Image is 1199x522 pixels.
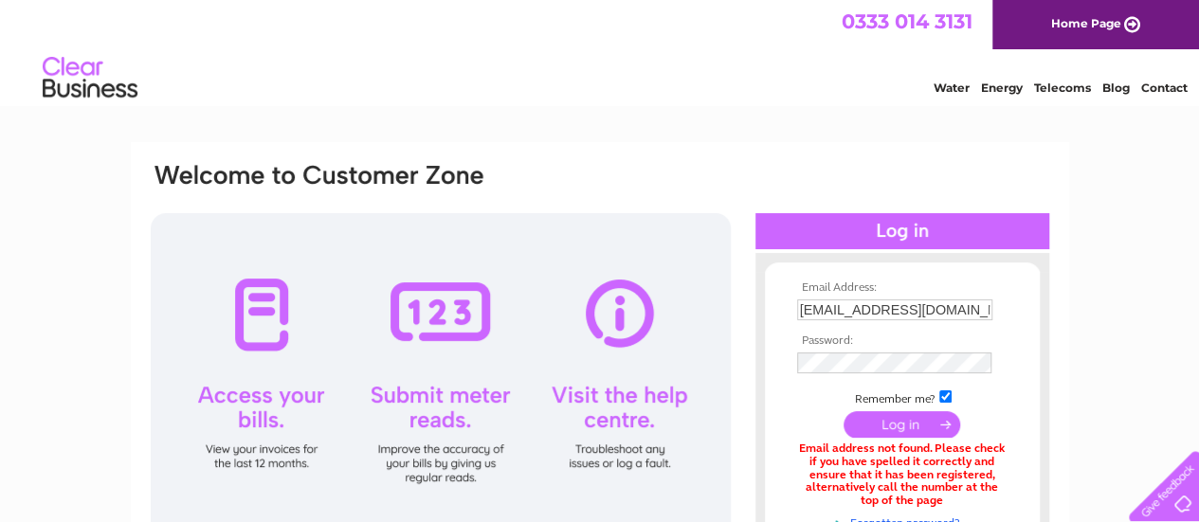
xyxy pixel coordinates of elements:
input: Submit [844,411,960,438]
a: 0333 014 3131 [842,9,972,33]
div: Clear Business is a trading name of Verastar Limited (registered in [GEOGRAPHIC_DATA] No. 3667643... [153,10,1048,92]
a: Water [934,81,970,95]
a: Contact [1141,81,1188,95]
a: Energy [981,81,1023,95]
a: Blog [1102,81,1130,95]
th: Email Address: [792,281,1012,295]
a: Telecoms [1034,81,1091,95]
td: Remember me? [792,387,1012,406]
div: Email address not found. Please check if you have spelled it correctly and ensure that it has bee... [797,442,1008,508]
img: logo.png [42,49,138,107]
th: Password: [792,334,1012,348]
